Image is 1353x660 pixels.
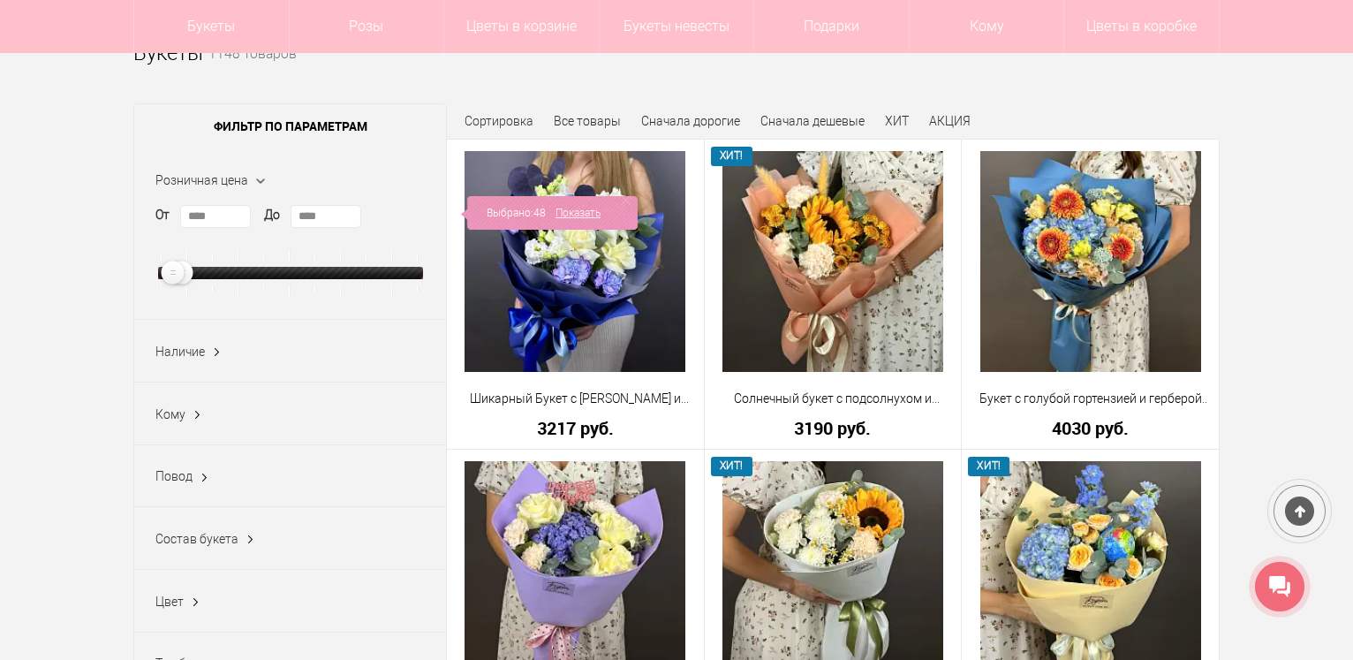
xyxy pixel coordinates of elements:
h1: Букеты [133,37,203,69]
span: ХИТ! [711,457,752,475]
img: Солнечный букет с подсолнухом и диантусами [722,151,943,372]
span: Розничная цена [155,173,248,187]
a: Сначала дешевые [760,114,865,128]
label: До [264,206,280,224]
span: 48 [533,196,546,230]
img: Шикарный Букет с Розами и Синими Диантусами [465,151,685,372]
span: ХИТ! [711,147,752,165]
span: Кому [155,407,185,421]
span: Цвет [155,595,184,609]
a: Букет с голубой гортензией и герберой мини [973,390,1207,408]
span: ХИТ! [968,457,1009,475]
span: Состав букета [155,532,238,546]
a: Показать [556,196,601,230]
span: Наличие [155,345,205,359]
small: 1148 товаров [208,48,297,90]
a: ХИТ [885,114,909,128]
a: 3190 руб. [716,419,950,437]
span: Сортировка [465,114,533,128]
span: Фильтр по параметрам [134,104,446,148]
span: Повод [155,469,193,483]
a: Солнечный букет с подсолнухом и диантусами [716,390,950,408]
a: 3217 руб. [458,419,692,437]
a: 4030 руб. [973,419,1207,437]
label: От [155,206,170,224]
div: Выбрано: [461,196,638,230]
img: Букет с голубой гортензией и герберой мини [980,151,1201,372]
a: Шикарный Букет с [PERSON_NAME] и [PERSON_NAME] [458,390,692,408]
a: АКЦИЯ [929,114,971,128]
a: Все товары [554,114,621,128]
a: Сначала дорогие [641,114,740,128]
